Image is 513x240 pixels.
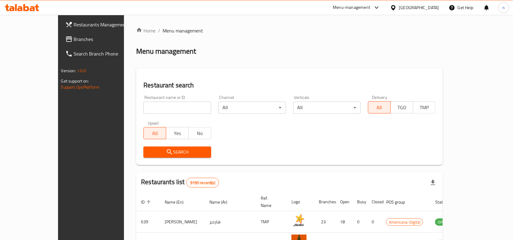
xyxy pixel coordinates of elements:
a: Support.OpsPlatform [61,83,100,91]
td: 23 [314,211,335,233]
img: Hardee's [291,213,307,228]
a: Home [136,27,156,34]
td: 18 [335,211,352,233]
div: Menu-management [333,4,370,11]
span: Search [148,148,206,156]
div: [GEOGRAPHIC_DATA] [399,4,439,11]
span: 1.0.0 [77,67,86,75]
span: Version: [61,67,76,75]
span: Branches [74,35,139,43]
button: All [143,127,166,139]
th: Branches [314,193,335,211]
span: Menu management [163,27,203,34]
span: Ref. Name [261,194,279,209]
button: Yes [166,127,189,139]
label: Upsell [148,121,159,125]
div: Export file [426,175,440,190]
li: / [158,27,160,34]
span: All [371,103,388,112]
span: Name (Ar) [209,198,235,206]
td: 0 [352,211,367,233]
label: Delivery [372,95,387,100]
span: All [146,129,164,138]
th: Busy [352,193,367,211]
div: Total records count [186,178,219,188]
td: هارديز [205,211,256,233]
nav: breadcrumb [136,27,443,34]
td: TMP [256,211,287,233]
button: Search [143,147,211,158]
span: TGO [393,103,411,112]
span: Get support on: [61,77,89,85]
span: ID [141,198,153,206]
span: TMP [416,103,433,112]
span: n [503,4,505,11]
th: Logo [287,193,314,211]
td: 0 [367,211,381,233]
h2: Restaurants list [141,177,219,188]
div: All [293,102,361,114]
span: Search Branch Phone [74,50,139,57]
th: Open [335,193,352,211]
span: Restaurants Management [74,21,139,28]
span: POS group [386,198,413,206]
th: Closed [367,193,381,211]
td: [PERSON_NAME] [160,211,205,233]
td: 639 [136,211,160,233]
span: Yes [169,129,186,138]
button: All [368,101,391,113]
h2: Restaurant search [143,81,436,90]
a: Search Branch Phone [60,46,144,61]
a: Restaurants Management [60,17,144,32]
span: OPEN [435,219,450,226]
button: TMP [413,101,436,113]
button: TGO [391,101,413,113]
button: No [188,127,211,139]
span: Americana-Digital [387,219,423,226]
span: 9195 record(s) [187,180,219,186]
span: Status [435,198,455,206]
span: No [191,129,209,138]
div: All [219,102,286,114]
a: Branches [60,32,144,46]
h2: Menu management [136,46,196,56]
input: Search for restaurant name or ID.. [143,102,211,114]
span: Name (En) [165,198,191,206]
